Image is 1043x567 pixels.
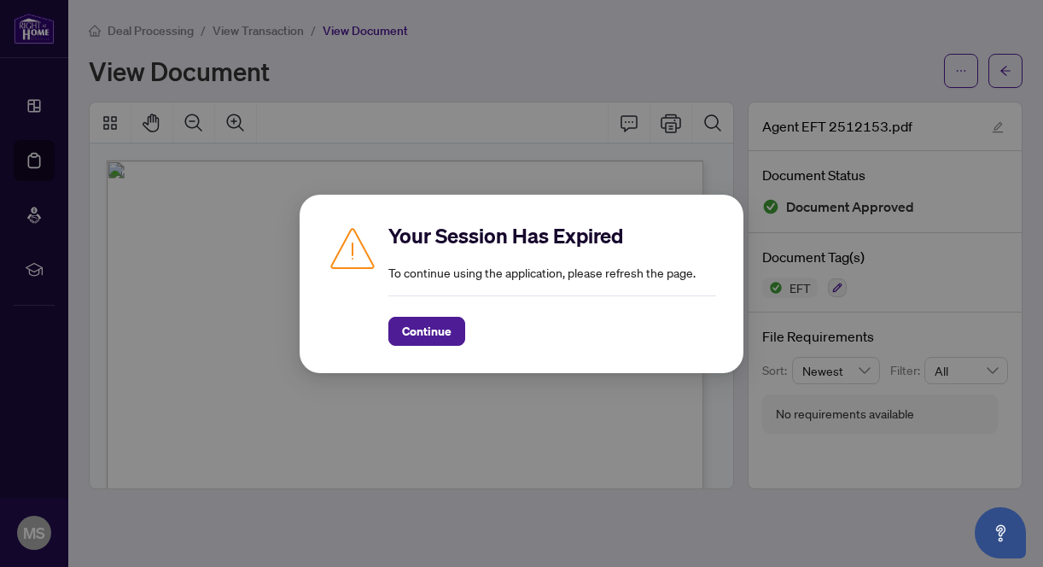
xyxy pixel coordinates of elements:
[388,222,716,346] div: To continue using the application, please refresh the page.
[388,317,465,346] button: Continue
[402,318,452,345] span: Continue
[388,222,716,249] h2: Your Session Has Expired
[327,222,378,273] img: Caution icon
[975,507,1026,558] button: Open asap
